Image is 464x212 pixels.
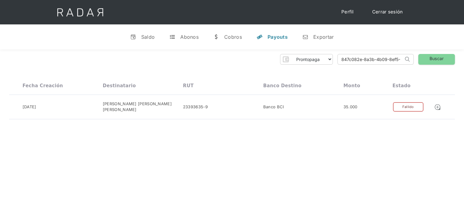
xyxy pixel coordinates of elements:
div: w [213,34,219,40]
div: RUT [183,83,194,88]
div: Fallido [393,102,423,112]
div: Payouts [268,34,288,40]
div: Saldo [141,34,155,40]
div: Cobros [224,34,242,40]
a: Cerrar sesión [366,6,409,18]
div: Banco destino [263,83,301,88]
div: [DATE] [23,104,36,110]
div: Exportar [313,34,334,40]
div: [PERSON_NAME] [PERSON_NAME] [PERSON_NAME] [103,101,183,113]
div: n [302,34,308,40]
div: Banco BCI [263,104,284,110]
div: Estado [392,83,410,88]
div: Monto [344,83,360,88]
div: Abonos [180,34,199,40]
input: Busca por ID [338,54,403,64]
a: Perfil [335,6,360,18]
div: 35.000 [344,104,358,110]
div: Fecha creación [23,83,63,88]
div: v [130,34,136,40]
a: Buscar [418,54,455,65]
form: Form [280,54,333,65]
div: t [169,34,175,40]
div: y [257,34,263,40]
img: Detalle [434,104,441,110]
div: 23393635-9 [183,104,208,110]
div: Destinatario [103,83,136,88]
